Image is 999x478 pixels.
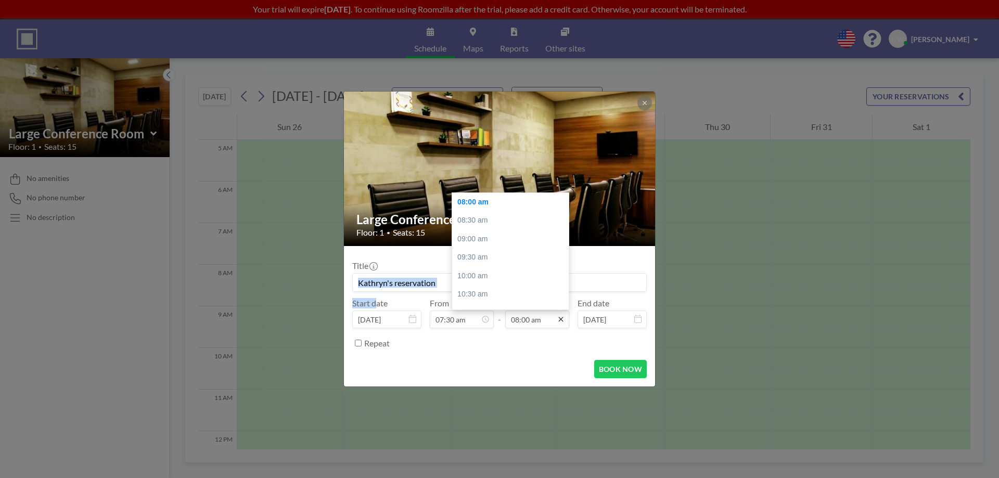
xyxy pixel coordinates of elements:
label: End date [578,298,609,308]
div: 10:00 am [452,267,574,286]
span: • [387,229,390,237]
button: BOOK NOW [594,360,647,378]
span: Seats: 15 [393,227,425,238]
img: 537.jpg [344,65,656,273]
div: 09:30 am [452,248,574,267]
div: 11:00 am [452,304,574,322]
h2: Large Conference Room [356,212,644,227]
label: Repeat [364,338,390,348]
span: - [498,302,501,325]
span: Floor: 1 [356,227,384,238]
label: Title [352,261,377,271]
input: Kathryn's reservation [353,274,646,291]
div: 08:30 am [452,211,574,230]
div: 09:00 am [452,230,574,249]
div: 08:00 am [452,193,574,212]
label: Start date [352,298,388,308]
div: 10:30 am [452,285,574,304]
label: From [430,298,449,308]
